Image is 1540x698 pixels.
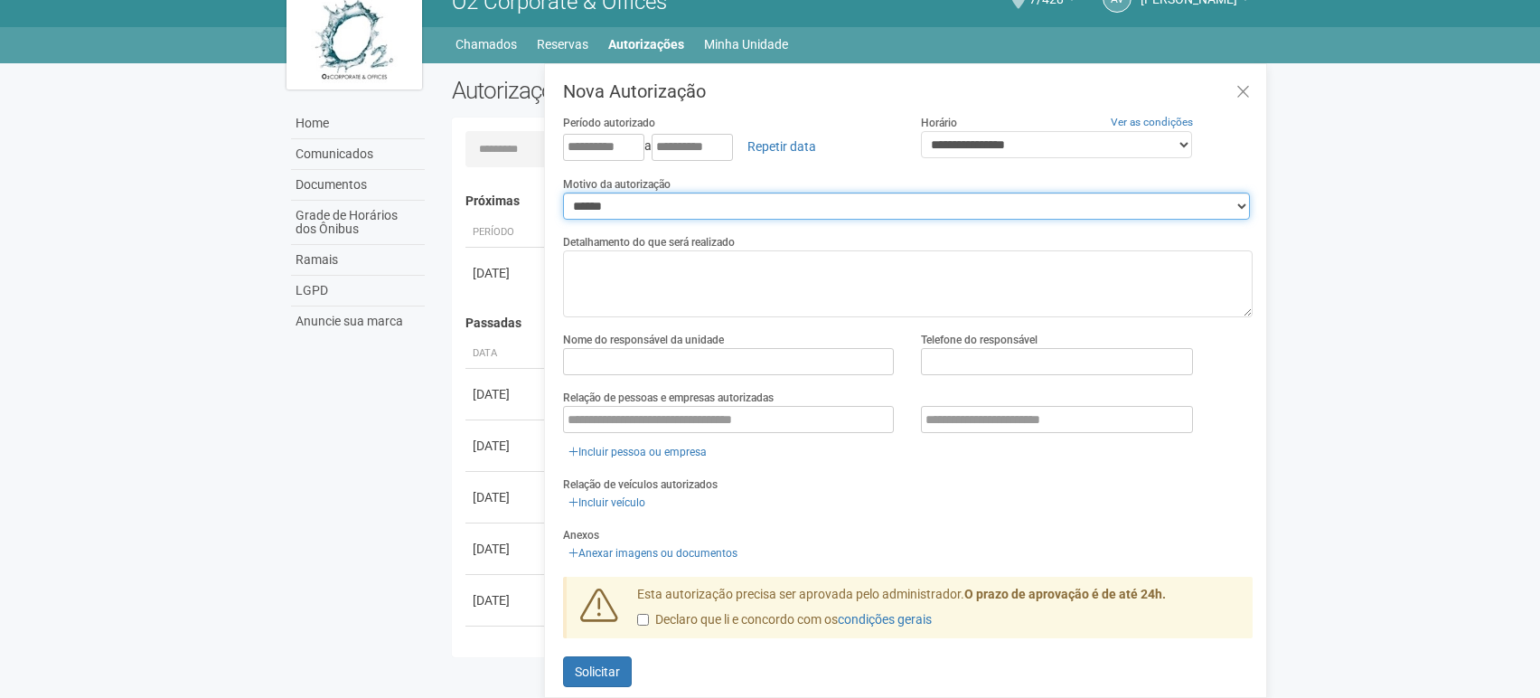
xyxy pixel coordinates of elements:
[291,307,425,336] a: Anuncie sua marca
[563,332,724,348] label: Nome do responsável da unidade
[537,32,588,57] a: Reservas
[838,612,932,627] a: condições gerais
[291,108,425,139] a: Home
[473,264,540,282] div: [DATE]
[563,543,743,563] a: Anexar imagens ou documentos
[465,339,547,369] th: Data
[291,276,425,307] a: LGPD
[704,32,788,57] a: Minha Unidade
[563,131,895,162] div: a
[473,540,540,558] div: [DATE]
[473,385,540,403] div: [DATE]
[563,390,774,406] label: Relação de pessoas e empresas autorizadas
[575,665,620,679] span: Solicitar
[921,332,1038,348] label: Telefone do responsável
[563,527,599,543] label: Anexos
[465,316,1240,330] h4: Passadas
[473,488,540,506] div: [DATE]
[465,194,1240,208] h4: Próximas
[563,176,671,193] label: Motivo da autorização
[291,245,425,276] a: Ramais
[473,437,540,455] div: [DATE]
[563,476,718,493] label: Relação de veículos autorizados
[291,201,425,245] a: Grade de Horários dos Ônibus
[637,611,932,629] label: Declaro que li e concordo com os
[455,32,517,57] a: Chamados
[563,493,651,513] a: Incluir veículo
[291,139,425,170] a: Comunicados
[465,218,547,248] th: Período
[563,234,735,250] label: Detalhamento do que será realizado
[452,77,839,104] h2: Autorizações
[608,32,684,57] a: Autorizações
[563,442,712,462] a: Incluir pessoa ou empresa
[563,656,632,687] button: Solicitar
[563,82,1253,100] h3: Nova Autorização
[291,170,425,201] a: Documentos
[921,115,957,131] label: Horário
[563,115,655,131] label: Período autorizado
[964,587,1166,601] strong: O prazo de aprovação é de até 24h.
[1111,116,1193,128] a: Ver as condições
[736,131,828,162] a: Repetir data
[473,591,540,609] div: [DATE]
[473,643,540,661] div: [DATE]
[637,614,649,626] input: Declaro que li e concordo com oscondições gerais
[624,586,1253,638] div: Esta autorização precisa ser aprovada pelo administrador.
